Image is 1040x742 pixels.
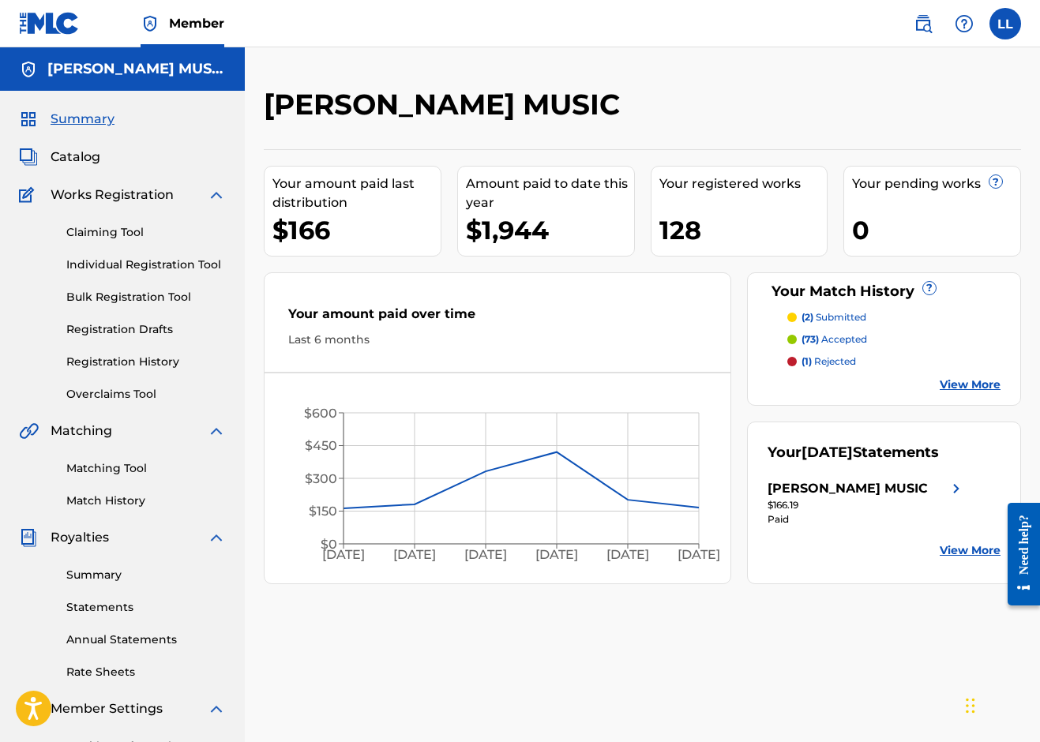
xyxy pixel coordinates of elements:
[768,442,939,463] div: Your Statements
[802,354,856,369] p: rejected
[947,479,966,498] img: right chevron icon
[940,377,1001,393] a: View More
[207,185,226,204] img: expand
[989,175,1002,188] span: ?
[989,8,1021,39] div: User Menu
[66,321,226,338] a: Registration Drafts
[852,212,1020,248] div: 0
[940,542,1001,559] a: View More
[51,185,174,204] span: Works Registration
[66,224,226,241] a: Claiming Tool
[966,682,975,729] div: Arrastrar
[141,14,160,33] img: Top Rightsholder
[464,547,507,562] tspan: [DATE]
[19,148,38,167] img: Catalog
[466,174,634,212] div: Amount paid to date this year
[19,12,80,35] img: MLC Logo
[768,512,966,527] div: Paid
[272,174,441,212] div: Your amount paid last distribution
[66,664,226,680] a: Rate Sheets
[264,87,628,122] h2: [PERSON_NAME] MUSIC
[787,310,1001,324] a: (2) submitted
[51,422,112,440] span: Matching
[169,14,224,32] span: Member
[66,599,226,616] a: Statements
[66,257,226,273] a: Individual Registration Tool
[321,537,337,552] tspan: $0
[948,8,980,39] div: Help
[606,547,649,562] tspan: [DATE]
[955,14,974,33] img: help
[768,498,966,512] div: $166.19
[961,666,1040,742] iframe: Chat Widget
[19,185,39,204] img: Works Registration
[852,174,1020,193] div: Your pending works
[288,305,707,332] div: Your amount paid over time
[996,489,1040,620] iframe: Resource Center
[466,212,634,248] div: $1,944
[66,460,226,477] a: Matching Tool
[659,212,828,248] div: 128
[66,354,226,370] a: Registration History
[659,174,828,193] div: Your registered works
[288,332,707,348] div: Last 6 months
[207,422,226,440] img: expand
[802,310,866,324] p: submitted
[802,444,853,461] span: [DATE]
[19,60,38,79] img: Accounts
[47,60,226,78] h5: LEONARDO LOPEZ SANTIAGO MUSIC
[535,547,578,562] tspan: [DATE]
[305,438,337,453] tspan: $450
[19,528,38,547] img: Royalties
[961,666,1040,742] div: Widget de chat
[19,110,115,129] a: SummarySummary
[768,479,928,498] div: [PERSON_NAME] MUSIC
[787,354,1001,369] a: (1) rejected
[66,289,226,305] a: Bulk Registration Tool
[207,699,226,718] img: expand
[51,528,109,547] span: Royalties
[907,8,939,39] a: Public Search
[802,332,867,347] p: accepted
[304,406,337,421] tspan: $600
[914,14,933,33] img: search
[51,699,163,718] span: Member Settings
[802,355,812,367] span: (1)
[309,504,337,519] tspan: $150
[207,528,226,547] img: expand
[768,281,1001,302] div: Your Match History
[272,212,441,248] div: $166
[802,311,813,323] span: (2)
[393,547,436,562] tspan: [DATE]
[19,422,39,440] img: Matching
[19,110,38,129] img: Summary
[768,479,966,527] a: [PERSON_NAME] MUSICright chevron icon$166.19Paid
[305,471,337,486] tspan: $300
[66,386,226,403] a: Overclaims Tool
[802,333,819,345] span: (73)
[787,332,1001,347] a: (73) accepted
[51,110,115,129] span: Summary
[66,631,226,648] a: Annual Statements
[19,148,100,167] a: CatalogCatalog
[678,547,720,562] tspan: [DATE]
[66,493,226,509] a: Match History
[51,148,100,167] span: Catalog
[923,282,936,294] span: ?
[322,547,365,562] tspan: [DATE]
[66,567,226,583] a: Summary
